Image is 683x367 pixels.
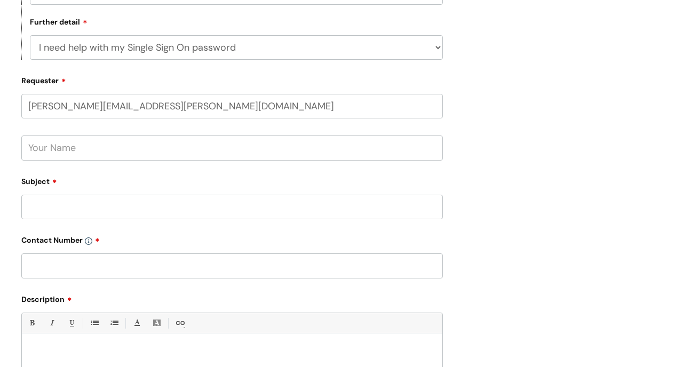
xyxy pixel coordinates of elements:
[21,73,443,85] label: Requester
[85,237,92,245] img: info-icon.svg
[150,316,163,330] a: Back Color
[21,135,443,160] input: Your Name
[45,316,58,330] a: Italic (⌘I)
[130,316,144,330] a: Font Color
[25,316,38,330] a: Bold (⌘B)
[21,173,443,186] label: Subject
[173,316,186,330] a: Link
[107,316,121,330] a: 1. Ordered List (⌘⇧8)
[30,16,88,27] label: Further detail
[88,316,101,330] a: • Unordered List (⌘⇧7)
[21,232,443,245] label: Contact Number
[21,94,443,118] input: Email
[65,316,78,330] a: Underline(⌘U)
[21,291,443,304] label: Description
